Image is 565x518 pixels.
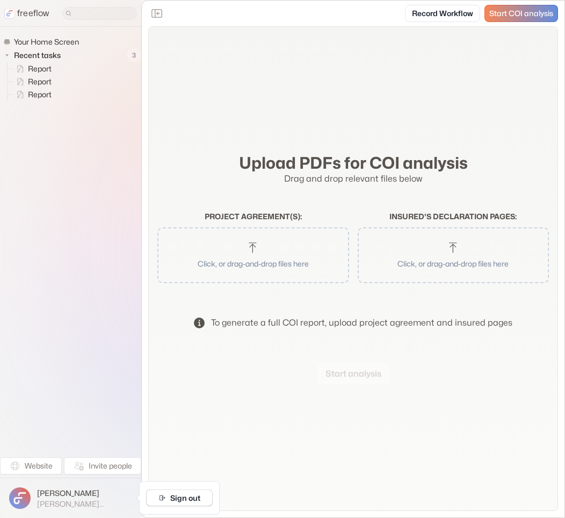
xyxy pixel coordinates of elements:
button: Start analysis [317,363,390,384]
button: Recent tasks [3,49,65,62]
h2: Upload PDFs for COI analysis [157,153,549,172]
button: Click, or drag-and-drop files here [163,233,344,278]
div: To generate a full COI report, upload project agreement and insured pages [211,316,512,329]
a: Start COI analysis [484,5,558,22]
h2: Project agreement(s) : [157,212,349,221]
button: Click, or drag-and-drop files here [363,233,544,278]
h2: Insured's declaration pages : [358,212,549,221]
span: [PERSON_NAME] [37,488,132,499]
p: Click, or drag-and-drop files here [372,258,535,269]
span: Your Home Screen [12,37,82,47]
span: Report [26,76,55,87]
a: Your Home Screen [3,35,83,48]
span: 3 [127,48,141,62]
a: Report [8,88,56,101]
a: Record Workflow [405,5,480,22]
img: profile [9,487,31,509]
button: Sign out [146,490,213,507]
a: Report [8,75,56,88]
a: freeflow [4,7,49,20]
button: [PERSON_NAME][PERSON_NAME][EMAIL_ADDRESS] [6,485,135,512]
button: Invite people [64,457,141,474]
span: [PERSON_NAME][EMAIL_ADDRESS] [37,499,132,509]
p: Drag and drop relevant files below [157,172,549,185]
button: Close the sidebar [148,5,165,22]
span: Report [26,63,55,74]
p: Click, or drag-and-drop files here [171,258,335,269]
span: Start COI analysis [489,9,553,18]
a: Report [8,62,56,75]
span: Recent tasks [12,50,64,61]
p: freeflow [17,7,49,20]
span: Report [26,89,55,100]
